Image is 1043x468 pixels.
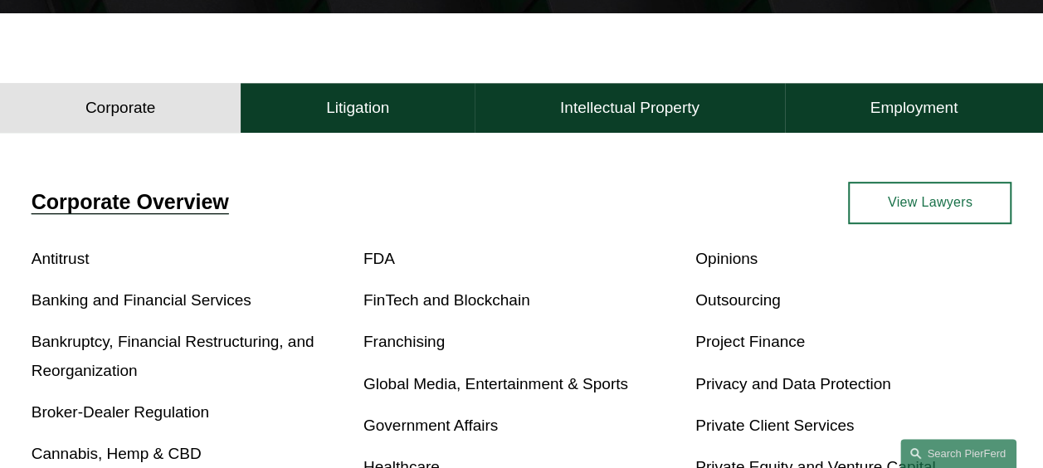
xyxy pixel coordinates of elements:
a: Private Client Services [695,417,854,434]
a: FinTech and Blockchain [363,291,530,309]
a: Corporate Overview [32,190,229,213]
a: Government Affairs [363,417,498,434]
a: View Lawyers [848,182,1011,224]
a: Outsourcing [695,291,780,309]
a: Global Media, Entertainment & Sports [363,375,628,392]
a: Search this site [900,439,1016,468]
a: FDA [363,250,395,267]
a: Antitrust [32,250,90,267]
h4: Litigation [326,98,389,118]
h4: Corporate [85,98,156,118]
a: Franchising [363,333,445,350]
a: Cannabis, Hemp & CBD [32,445,202,462]
a: Privacy and Data Protection [695,375,891,392]
a: Broker-Dealer Regulation [32,403,209,421]
a: Project Finance [695,333,805,350]
h4: Intellectual Property [560,98,699,118]
h4: Employment [870,98,958,118]
a: Bankruptcy, Financial Restructuring, and Reorganization [32,333,314,378]
a: Opinions [695,250,758,267]
a: Banking and Financial Services [32,291,251,309]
